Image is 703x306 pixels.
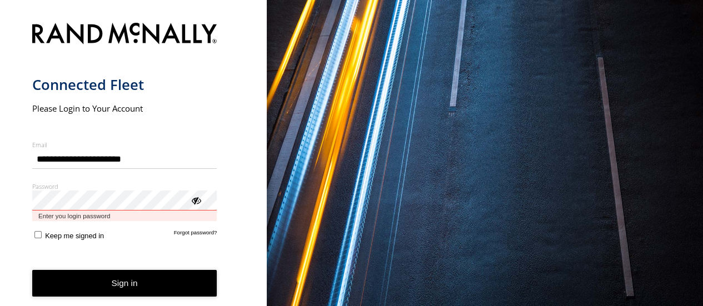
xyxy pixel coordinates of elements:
[32,270,217,297] button: Sign in
[32,141,217,149] label: Email
[32,76,217,94] h1: Connected Fleet
[174,229,217,240] a: Forgot password?
[34,231,42,238] input: Keep me signed in
[45,232,104,240] span: Keep me signed in
[32,103,217,114] h2: Please Login to Your Account
[32,210,217,221] span: Enter you login password
[190,194,201,205] div: ViewPassword
[32,21,217,49] img: Rand McNally
[32,182,217,190] label: Password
